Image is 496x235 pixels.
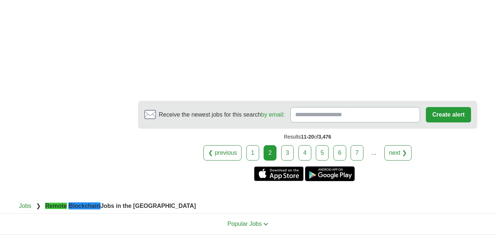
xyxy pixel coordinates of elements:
div: Results of [138,129,477,145]
img: toggle icon [263,223,268,226]
span: 11-20 [301,134,314,140]
strong: Jobs in the [GEOGRAPHIC_DATA] [45,202,196,209]
span: 3,476 [318,134,331,140]
span: Receive the newest jobs for this search : [159,110,285,119]
div: ... [366,146,381,160]
a: 3 [281,145,294,161]
em: Remote [45,203,67,209]
a: 5 [316,145,329,161]
a: 4 [298,145,311,161]
div: 2 [264,145,276,161]
a: 1 [246,145,259,161]
em: Blockchain [68,202,100,209]
a: Get the iPhone app [254,166,304,181]
a: 6 [333,145,346,161]
a: Jobs [19,203,32,209]
span: Popular Jobs [228,221,262,227]
a: next ❯ [384,145,412,161]
button: Create alert [426,107,471,122]
a: 7 [351,145,363,161]
span: ❯ [36,203,41,209]
a: by email [261,111,283,118]
a: Get the Android app [305,166,355,181]
a: ❮ previous [203,145,242,161]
